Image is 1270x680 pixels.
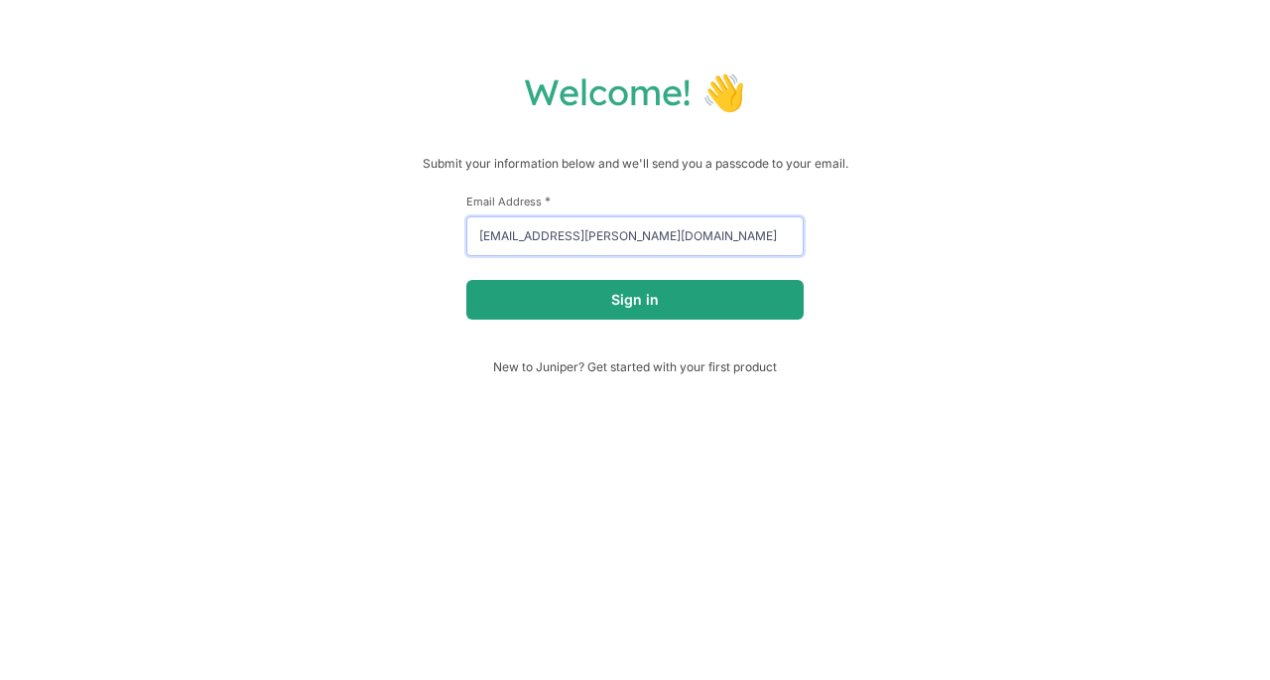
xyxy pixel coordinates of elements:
input: email@example.com [466,216,804,256]
label: Email Address [466,194,804,208]
span: This field is required. [545,194,551,208]
button: Sign in [466,280,804,320]
h1: Welcome! 👋 [20,69,1250,114]
span: New to Juniper? Get started with your first product [466,359,804,374]
p: Submit your information below and we'll send you a passcode to your email. [20,154,1250,174]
